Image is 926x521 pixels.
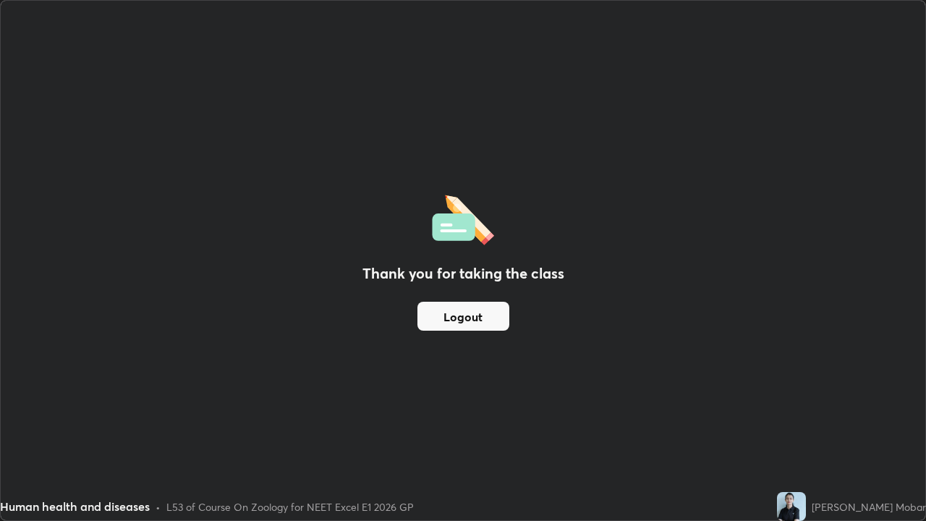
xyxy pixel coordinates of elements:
[812,499,926,514] div: [PERSON_NAME] Mobar
[777,492,806,521] img: f9e8998792e74df79d03c3560c669755.jpg
[417,302,509,331] button: Logout
[362,263,564,284] h2: Thank you for taking the class
[432,190,494,245] img: offlineFeedback.1438e8b3.svg
[166,499,414,514] div: L53 of Course On Zoology for NEET Excel E1 2026 GP
[156,499,161,514] div: •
